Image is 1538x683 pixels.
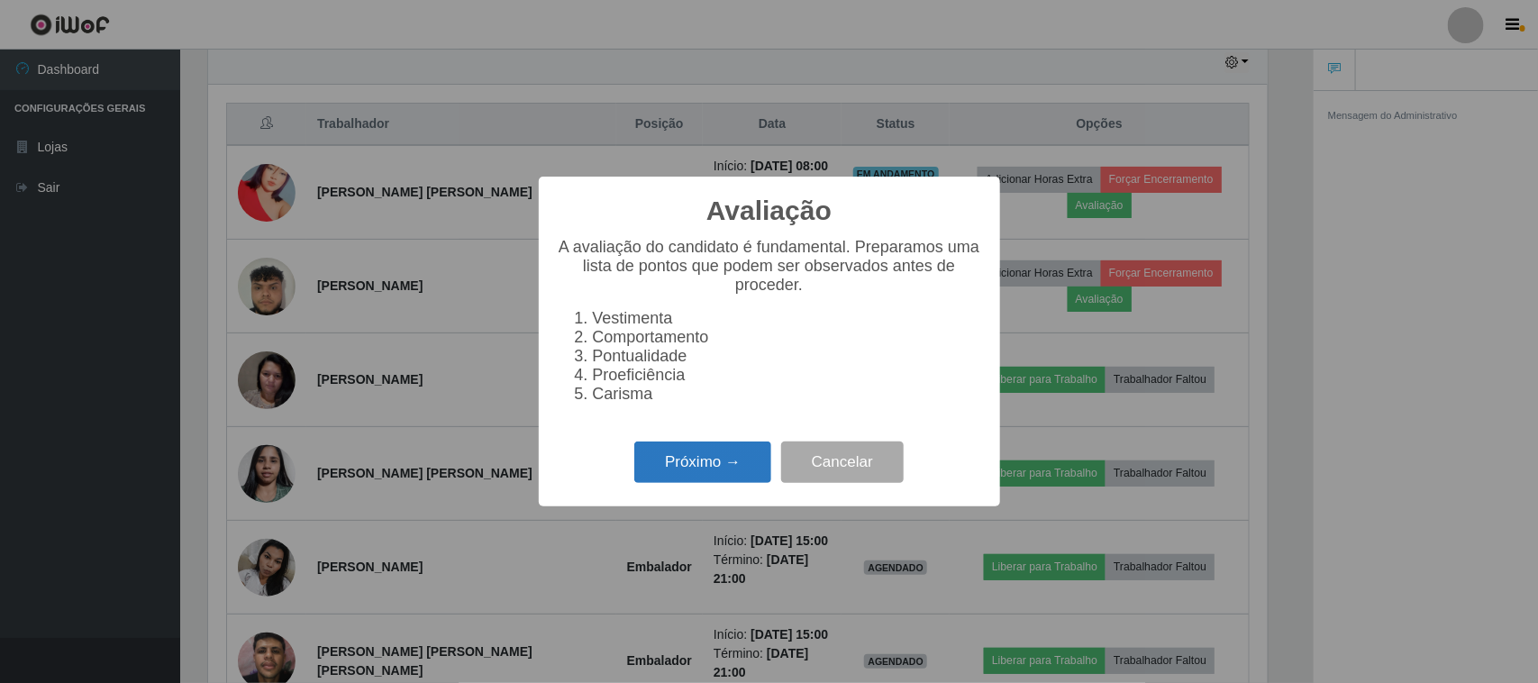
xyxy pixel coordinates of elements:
[634,442,771,484] button: Próximo →
[593,347,982,366] li: Pontualidade
[557,238,982,295] p: A avaliação do candidato é fundamental. Preparamos uma lista de pontos que podem ser observados a...
[593,385,982,404] li: Carisma
[706,195,832,227] h2: Avaliação
[781,442,904,484] button: Cancelar
[593,309,982,328] li: Vestimenta
[593,328,982,347] li: Comportamento
[593,366,982,385] li: Proeficiência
